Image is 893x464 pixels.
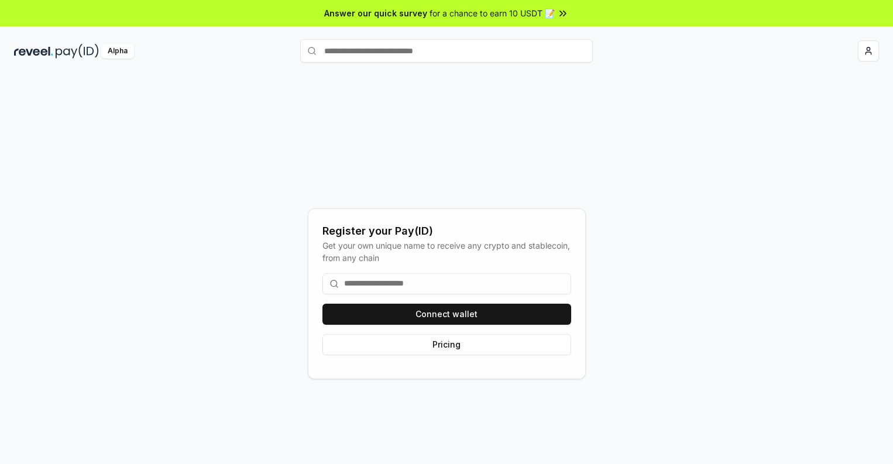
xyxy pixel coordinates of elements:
button: Connect wallet [322,304,571,325]
span: for a chance to earn 10 USDT 📝 [430,7,555,19]
div: Register your Pay(ID) [322,223,571,239]
button: Pricing [322,334,571,355]
img: reveel_dark [14,44,53,59]
img: pay_id [56,44,99,59]
span: Answer our quick survey [324,7,427,19]
div: Get your own unique name to receive any crypto and stablecoin, from any chain [322,239,571,264]
div: Alpha [101,44,134,59]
